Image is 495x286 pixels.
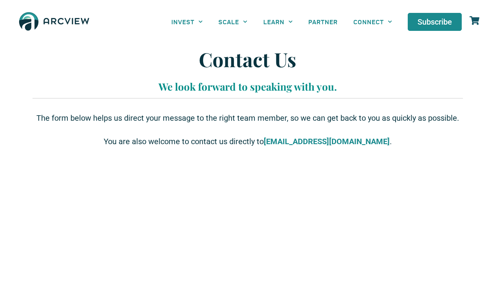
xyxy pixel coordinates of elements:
nav: Menu [164,13,400,30]
a: PARTNER [301,13,346,30]
a: Subscribe [408,13,462,31]
span: The form below helps us direct your message to the right team member, so we can get back to you a... [36,113,459,123]
a: INVEST [164,13,211,30]
p: You are also welcome to contact us directly to . [36,136,459,147]
a: SCALE [211,13,255,30]
a: [EMAIL_ADDRESS][DOMAIN_NAME] [264,137,390,147]
strong: [EMAIL_ADDRESS][DOMAIN_NAME] [264,137,390,146]
a: LEARN [256,13,301,30]
p: We look forward to speaking with you. [36,79,459,94]
img: The Arcview Group [16,8,93,36]
a: CONNECT [346,13,400,30]
span: Subscribe [418,18,452,26]
h1: Contact Us [36,48,459,71]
